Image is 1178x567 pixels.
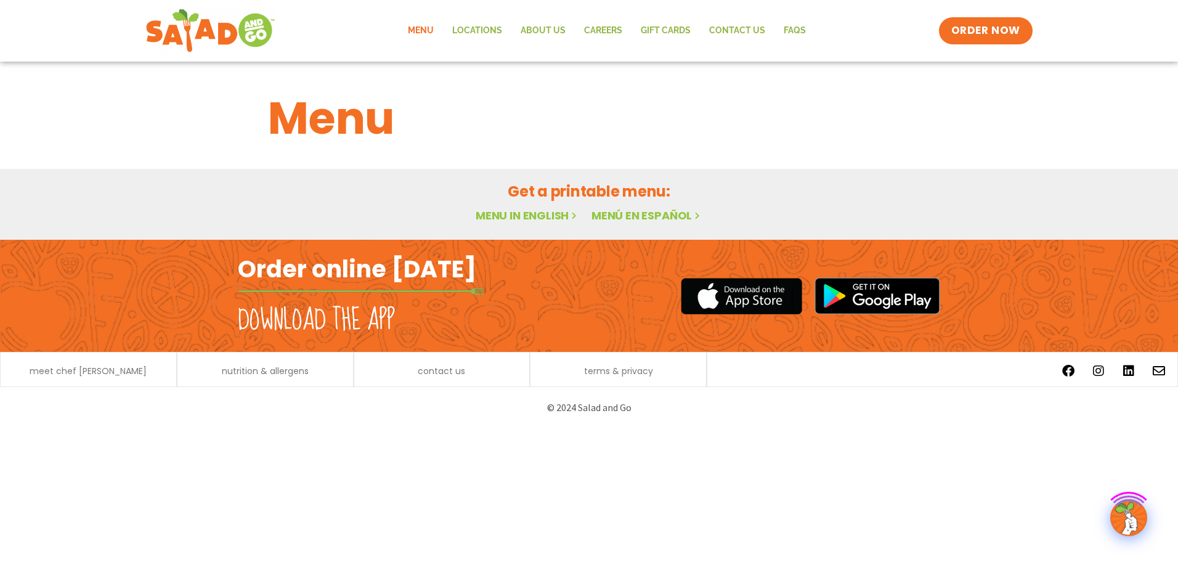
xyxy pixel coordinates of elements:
a: Menu [399,17,443,45]
img: new-SAG-logo-768×292 [145,6,275,55]
p: © 2024 Salad and Go [244,399,934,416]
a: About Us [511,17,575,45]
a: FAQs [774,17,815,45]
a: terms & privacy [584,367,653,375]
a: nutrition & allergens [222,367,309,375]
a: meet chef [PERSON_NAME] [30,367,147,375]
h2: Get a printable menu: [268,181,910,202]
a: Menú en español [591,208,702,223]
nav: Menu [399,17,815,45]
a: Menu in English [476,208,579,223]
img: fork [238,288,484,295]
span: ORDER NOW [951,23,1020,38]
a: Contact Us [700,17,774,45]
a: Locations [443,17,511,45]
h2: Order online [DATE] [238,254,476,284]
h2: Download the app [238,303,395,338]
a: GIFT CARDS [632,17,700,45]
a: Careers [575,17,632,45]
a: contact us [418,367,465,375]
h1: Menu [268,85,910,152]
img: google_play [814,277,940,314]
a: ORDER NOW [939,17,1033,44]
img: appstore [681,276,802,316]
